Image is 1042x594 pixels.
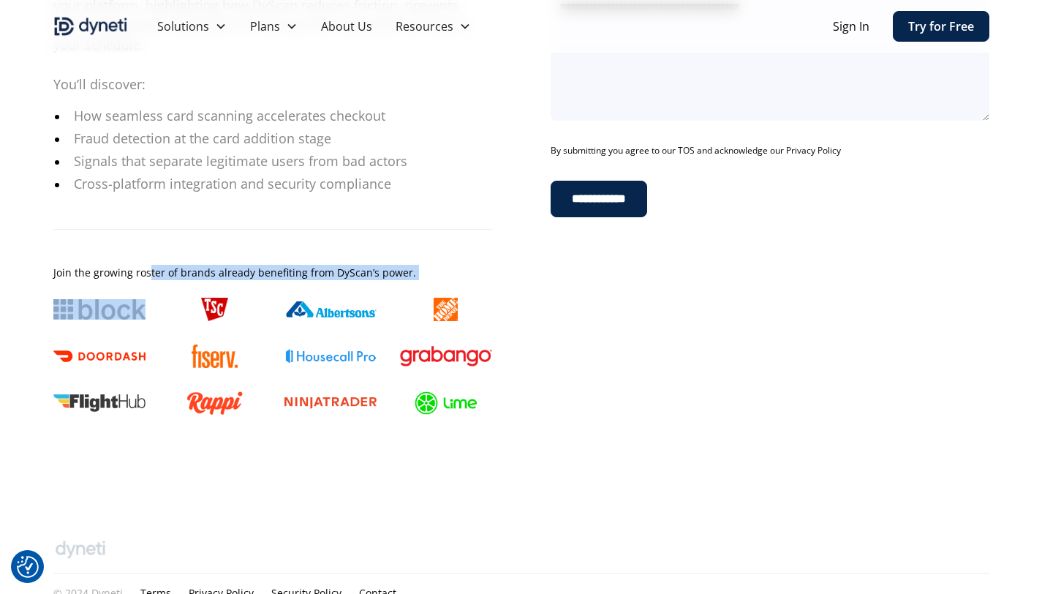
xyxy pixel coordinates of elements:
[53,265,492,280] div: Join the growing roster of brands already benefiting from DyScan’s power.
[74,151,492,171] p: Signals that separate legitimate users from bad actors
[192,345,238,368] img: Fiserv logo
[284,301,377,317] img: Albertsons
[238,12,309,41] div: Plans
[201,298,227,321] img: TSC
[396,18,453,35] div: Resources
[53,15,128,38] a: home
[415,391,477,415] img: Lime Logo
[53,15,128,38] img: Dyneti indigo logo
[434,298,457,321] img: The home depot logo
[893,11,989,42] a: Try for Free
[53,350,146,361] img: Doordash logo
[74,106,492,126] p: How seamless card scanning accelerates checkout
[284,397,377,409] img: Ninjatrader logo
[284,349,377,364] img: Housecall Pro
[186,391,242,415] img: Rappi logo
[74,129,492,148] p: Fraud detection at the card addition stage
[53,299,146,320] img: Block logo
[53,538,107,561] img: Dyneti gray logo
[250,18,280,35] div: Plans
[551,144,841,157] span: By submitting you agree to our TOS and acknowledge our Privacy Policy
[157,18,209,35] div: Solutions
[53,394,146,411] img: FlightHub
[146,12,238,41] div: Solutions
[74,174,492,194] p: Cross-platform integration and security compliance
[17,556,39,578] button: Consent Preferences
[400,346,492,366] img: Grabango
[17,556,39,578] img: Revisit consent button
[833,18,869,35] a: Sign In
